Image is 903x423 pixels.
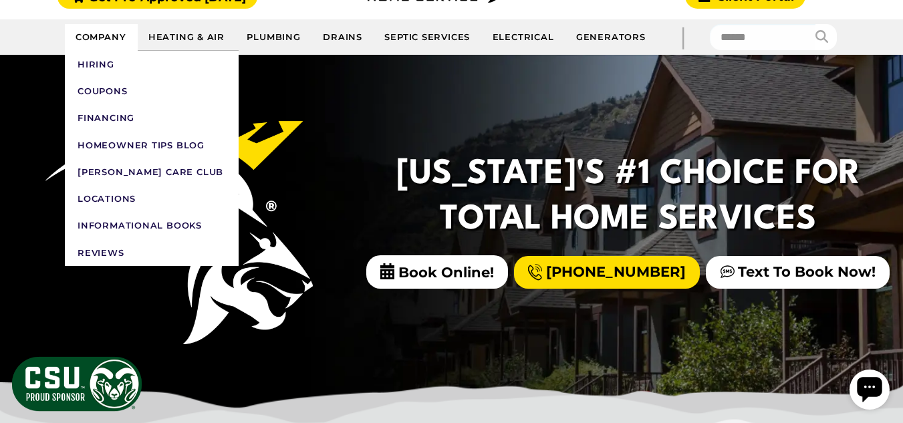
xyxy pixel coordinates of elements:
[10,355,144,413] img: CSU Sponsor Badge
[514,256,700,289] a: [PHONE_NUMBER]
[565,24,656,51] a: Generators
[312,24,374,51] a: Drains
[65,213,239,239] a: Informational Books
[236,24,312,51] a: Plumbing
[394,152,863,243] h2: [US_STATE]'s #1 Choice For Total Home Services
[65,51,239,78] a: Hiring
[374,24,481,51] a: Septic Services
[65,158,239,185] a: [PERSON_NAME] Care Club
[65,239,239,266] a: Reviews
[656,19,710,55] div: |
[706,256,890,289] a: Text To Book Now!
[138,24,237,51] a: Heating & Air
[65,185,239,212] a: Locations
[481,24,565,51] a: Electrical
[366,255,508,289] span: Book Online!
[65,24,138,51] a: Company
[65,78,239,104] a: Coupons
[5,5,45,45] div: Open chat widget
[65,132,239,158] a: Homeowner Tips Blog
[65,105,239,132] a: Financing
